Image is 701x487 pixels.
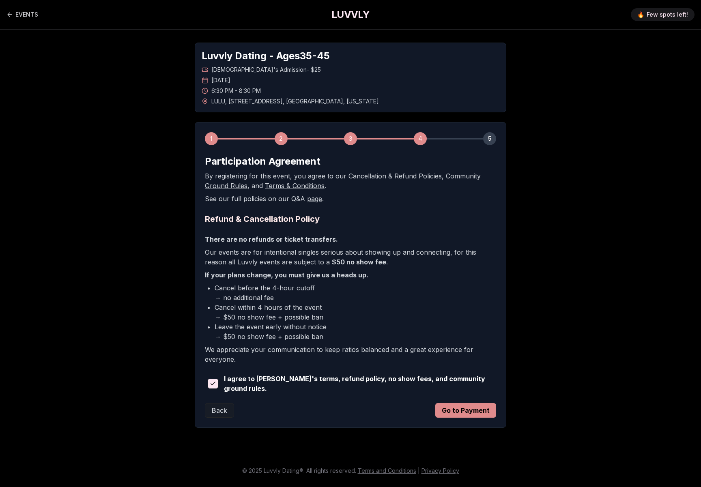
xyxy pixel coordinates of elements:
[215,322,496,341] li: Leave the event early without notice → $50 no show fee + possible ban
[307,195,322,203] a: page
[435,403,496,418] button: Go to Payment
[202,49,499,62] h1: Luvvly Dating - Ages 35 - 45
[358,467,416,474] a: Terms and Conditions
[418,467,420,474] span: |
[205,234,496,244] p: There are no refunds or ticket transfers.
[205,403,234,418] button: Back
[211,76,230,84] span: [DATE]
[205,132,218,145] div: 1
[205,270,496,280] p: If your plans change, you must give us a heads up.
[205,155,496,168] h2: Participation Agreement
[275,132,288,145] div: 2
[205,247,496,267] p: Our events are for intentional singles serious about showing up and connecting, for this reason a...
[215,283,496,302] li: Cancel before the 4-hour cutoff → no additional fee
[215,302,496,322] li: Cancel within 4 hours of the event → $50 no show fee + possible ban
[348,172,442,180] a: Cancellation & Refund Policies
[331,8,370,21] a: LUVVLY
[211,97,379,105] span: LULU , [STREET_ADDRESS] , [GEOGRAPHIC_DATA] , [US_STATE]
[647,11,688,19] span: Few spots left!
[421,467,459,474] a: Privacy Policy
[483,132,496,145] div: 5
[6,6,38,23] a: Back to events
[637,11,644,19] span: 🔥
[332,258,386,266] b: $50 no show fee
[211,66,321,74] span: [DEMOGRAPHIC_DATA]'s Admission - $25
[205,171,496,191] p: By registering for this event, you agree to our , , and .
[344,132,357,145] div: 3
[205,345,496,364] p: We appreciate your communication to keep ratios balanced and a great experience for everyone.
[224,374,496,393] span: I agree to [PERSON_NAME]'s terms, refund policy, no show fees, and community ground rules.
[205,194,496,204] p: See our full policies on our Q&A .
[211,87,261,95] span: 6:30 PM - 8:30 PM
[265,182,325,190] a: Terms & Conditions
[205,213,496,225] h2: Refund & Cancellation Policy
[414,132,427,145] div: 4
